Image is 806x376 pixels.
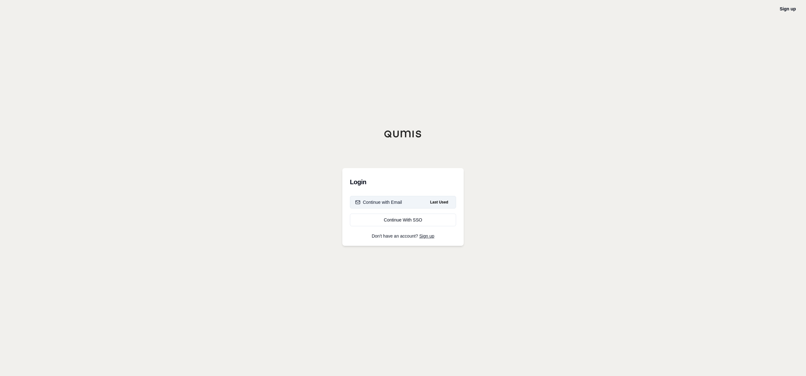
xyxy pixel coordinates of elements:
[419,233,434,239] a: Sign up
[350,214,456,226] a: Continue With SSO
[350,196,456,209] button: Continue with EmailLast Used
[384,130,422,138] img: Qumis
[428,198,451,206] span: Last Used
[355,199,402,205] div: Continue with Email
[355,217,451,223] div: Continue With SSO
[350,234,456,238] p: Don't have an account?
[780,6,796,11] a: Sign up
[350,176,456,188] h3: Login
